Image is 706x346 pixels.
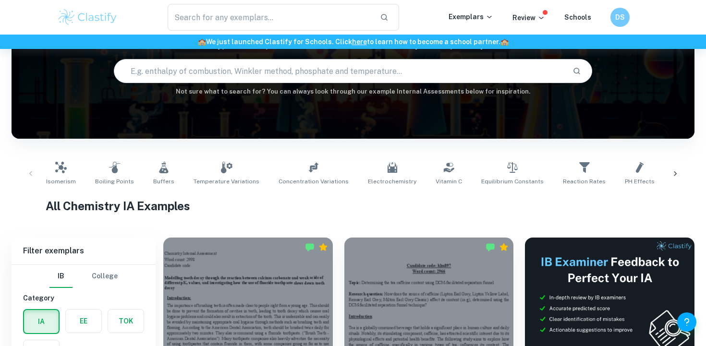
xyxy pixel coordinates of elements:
[486,242,495,252] img: Marked
[46,177,76,186] span: Isomerism
[46,197,660,215] h1: All Chemistry IA Examples
[305,242,315,252] img: Marked
[92,265,118,288] button: College
[49,265,118,288] div: Filter type choice
[95,177,134,186] span: Boiling Points
[114,58,564,84] input: E.g. enthalpy of combustion, Winkler method, phosphate and temperature...
[569,63,585,79] button: Search
[564,13,591,21] a: Schools
[168,4,372,31] input: Search for any exemplars...
[198,38,206,46] span: 🏫
[481,177,544,186] span: Equilibrium Constants
[352,38,367,46] a: here
[318,242,328,252] div: Premium
[625,177,655,186] span: pH Effects
[23,293,144,303] h6: Category
[500,38,509,46] span: 🏫
[49,265,73,288] button: IB
[610,8,630,27] button: DS
[449,12,493,22] p: Exemplars
[615,12,626,23] h6: DS
[12,238,156,264] h6: Filter exemplars
[279,177,349,186] span: Concentration Variations
[368,177,416,186] span: Electrochemistry
[66,310,101,333] button: EE
[2,36,704,47] h6: We just launched Clastify for Schools. Click to learn how to become a school partner.
[499,242,509,252] div: Premium
[153,177,174,186] span: Buffers
[57,8,118,27] img: Clastify logo
[24,310,59,333] button: IA
[194,177,259,186] span: Temperature Variations
[436,177,462,186] span: Vitamin C
[108,310,144,333] button: TOK
[512,12,545,23] p: Review
[563,177,606,186] span: Reaction Rates
[677,312,696,332] button: Help and Feedback
[12,87,694,96] h6: Not sure what to search for? You can always look through our example Internal Assessments below f...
